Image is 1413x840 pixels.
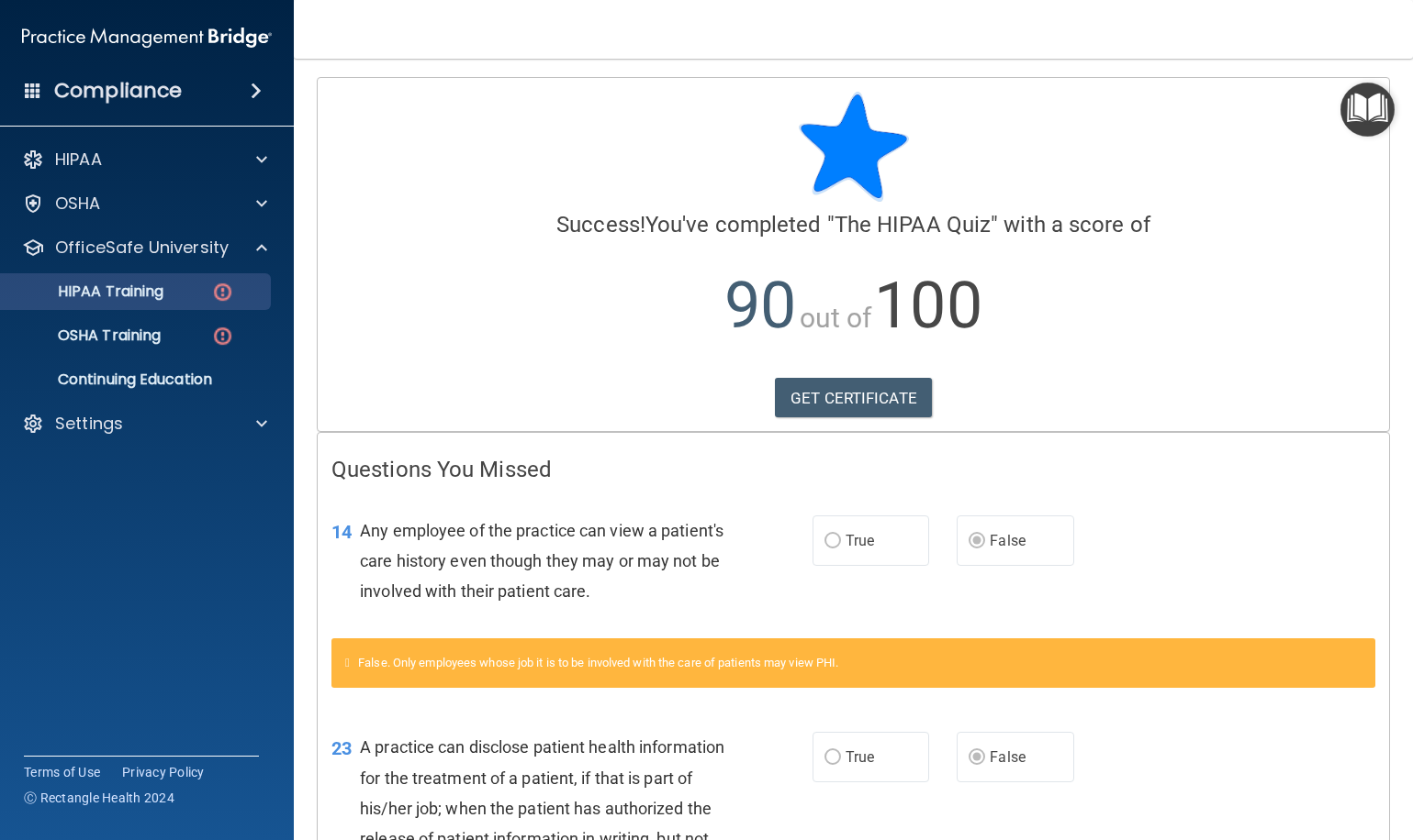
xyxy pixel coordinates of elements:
img: danger-circle.6113f641.png [211,281,234,304]
p: HIPAA Training [12,282,163,301]
input: True [824,535,841,548]
a: Terms of Use [24,763,100,781]
input: False [969,751,985,765]
img: PMB logo [22,19,272,56]
input: False [969,535,985,548]
span: 100 [874,268,981,343]
h4: Compliance [54,78,182,104]
p: HIPAA [55,149,102,171]
a: Privacy Policy [122,763,205,781]
span: Ⓒ Rectangle Health 2024 [24,789,174,807]
button: Open Resource Center [1340,83,1395,137]
span: False [990,532,1026,549]
p: OSHA [55,193,101,215]
img: danger-circle.6113f641.png [211,325,234,348]
p: Continuing Education [12,370,263,389]
span: Any employee of the practice can view a patient's care history even though they may or may not be... [360,521,723,601]
span: The HIPAA Quiz [835,212,991,238]
span: out of [800,302,872,334]
span: True [846,532,874,549]
input: True [824,751,841,765]
span: 23 [331,737,352,759]
a: OSHA [22,193,267,215]
a: HIPAA [22,149,267,171]
img: blue-star-rounded.9d042014.png [799,92,909,202]
h4: Questions You Missed [331,458,1375,481]
a: Settings [22,413,267,435]
span: False. Only employees whose job it is to be involved with the care of patients may view PHI. [358,656,838,669]
span: False [990,748,1026,766]
h4: You've completed " " with a score of [331,213,1375,237]
iframe: Drift Widget Chat Controller [1321,713,1391,783]
p: OfficeSafe University [55,237,229,259]
a: GET CERTIFICATE [775,378,932,418]
span: True [846,748,874,766]
p: Settings [55,413,123,435]
span: 14 [331,521,352,543]
span: Success! [556,212,645,238]
a: OfficeSafe University [22,237,267,259]
p: OSHA Training [12,326,161,345]
span: 90 [724,268,796,343]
